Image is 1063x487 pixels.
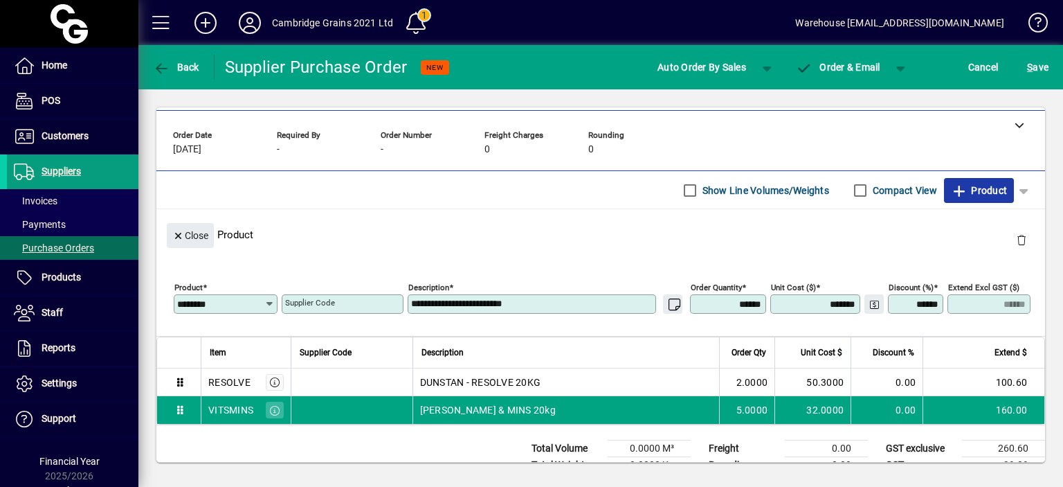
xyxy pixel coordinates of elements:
a: Customers [7,119,138,154]
span: Cancel [968,56,999,78]
span: Unit Cost $ [801,345,842,360]
a: Support [7,402,138,436]
td: 5.0000 [719,396,774,424]
button: Order & Email [789,55,887,80]
button: Profile [228,10,272,35]
span: S [1027,62,1033,73]
span: Staff [42,307,63,318]
button: Auto Order By Sales [651,55,753,80]
td: Total Weight [525,457,608,474]
span: POS [42,95,60,106]
button: Product [944,178,1014,203]
mat-label: Order Quantity [691,283,742,292]
span: Description [421,345,464,360]
a: Knowledge Base [1018,3,1046,48]
span: Reports [42,342,75,353]
td: 50.3000 [774,369,851,396]
mat-label: Description [408,283,449,292]
span: Order Qty [732,345,766,360]
a: Payments [7,213,138,236]
a: Reports [7,331,138,366]
label: Show Line Volumes/Weights [700,184,829,197]
td: 0.00 [851,396,923,424]
app-page-header-button: Back [138,55,215,80]
button: Back [149,55,203,80]
td: 0.00 [785,457,868,474]
button: Delete [1005,223,1038,256]
mat-label: Extend excl GST ($) [948,283,1019,292]
td: 0.0000 Kg [608,457,691,474]
mat-label: Supplier Code [285,298,335,308]
span: Support [42,413,76,424]
span: Financial Year [39,456,100,467]
span: Purchase Orders [14,242,94,254]
span: Suppliers [42,166,81,177]
td: Freight [702,441,785,457]
app-page-header-button: Close [163,229,217,241]
div: Warehouse [EMAIL_ADDRESS][DOMAIN_NAME] [795,12,1004,34]
a: POS [7,84,138,118]
button: Cancel [965,55,1002,80]
app-page-header-button: Delete [1005,233,1038,246]
button: Add [183,10,228,35]
td: 100.60 [923,369,1044,396]
label: Compact View [870,184,937,197]
td: 2.0000 [719,369,774,396]
span: Settings [42,378,77,389]
div: Supplier Purchase Order [225,56,408,78]
td: 0.00 [785,441,868,457]
span: Product [951,179,1007,202]
td: GST [879,457,962,474]
a: Invoices [7,189,138,213]
span: Order & Email [796,62,880,73]
span: DUNSTAN - RESOLVE 20KG [420,375,541,389]
span: ave [1027,56,1048,78]
td: 32.0000 [774,396,851,424]
div: RESOLVE [208,375,251,389]
div: Product [156,209,1045,260]
span: 0 [484,144,490,155]
span: Extend $ [994,345,1027,360]
a: Home [7,48,138,83]
span: [PERSON_NAME] & MINS 20kg [420,403,556,417]
span: Products [42,272,81,283]
td: Total Volume [525,441,608,457]
mat-label: Discount (%) [889,283,934,292]
a: Purchase Orders [7,236,138,260]
td: Rounding [702,457,785,474]
span: - [277,144,280,155]
a: Products [7,260,138,295]
span: Item [210,345,226,360]
span: 0 [588,144,594,155]
button: Change Price Levels [864,294,884,314]
button: Close [167,223,214,248]
div: VITSMINS [208,403,253,417]
span: Back [153,62,199,73]
mat-label: Unit Cost ($) [771,283,816,292]
span: Payments [14,219,66,230]
button: Save [1024,55,1052,80]
td: 39.09 [962,457,1045,474]
span: Customers [42,130,89,141]
span: Close [172,224,208,247]
a: Staff [7,296,138,330]
mat-label: Product [174,283,203,292]
span: Home [42,60,67,71]
span: Invoices [14,195,57,206]
a: Settings [7,366,138,401]
span: Auto Order By Sales [657,56,746,78]
td: 160.00 [923,396,1044,424]
span: Supplier Code [300,345,352,360]
span: [DATE] [173,144,201,155]
td: 260.60 [962,441,1045,457]
div: Cambridge Grains 2021 Ltd [272,12,393,34]
td: 0.00 [851,369,923,396]
td: GST exclusive [879,441,962,457]
span: Discount % [873,345,914,360]
span: - [381,144,383,155]
td: 0.0000 M³ [608,441,691,457]
span: NEW [426,63,444,72]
